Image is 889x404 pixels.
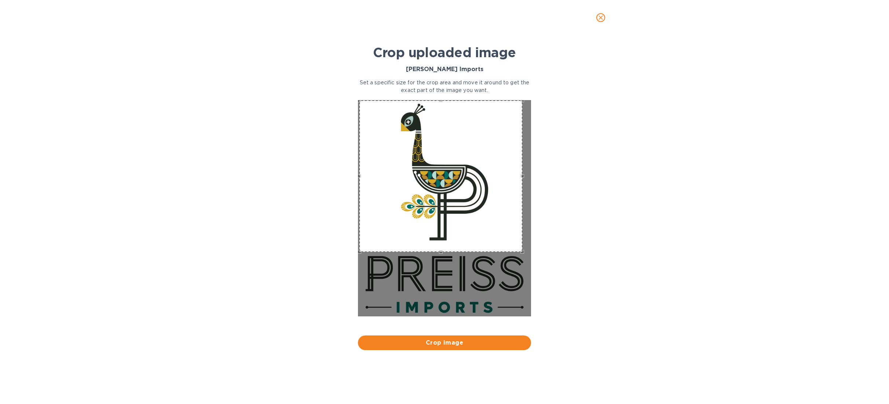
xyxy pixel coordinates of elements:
h3: [PERSON_NAME] Imports [406,66,483,73]
div: Use the arrow keys to move the crop selection area [359,100,523,252]
button: Crop image [358,335,531,350]
button: close [592,9,610,26]
p: Set a specific size for the crop area and move it around to get the exact part of the image you w... [358,79,531,94]
span: Crop image [364,338,525,347]
h1: Crop uploaded image [373,45,516,60]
